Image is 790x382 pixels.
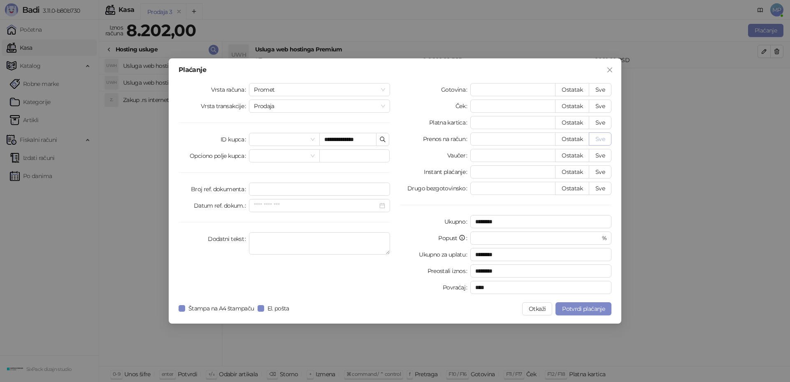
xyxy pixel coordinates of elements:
button: Ostatak [555,100,589,113]
input: Broj ref. dokumenta [249,183,390,196]
textarea: Dodatni tekst [249,232,390,255]
button: Otkaži [522,302,552,315]
button: Ostatak [555,165,589,178]
button: Ostatak [555,149,589,162]
span: Promet [254,83,385,96]
button: Potvrdi plaćanje [555,302,611,315]
label: Ukupno [444,215,471,228]
label: Drugo bezgotovinsko [407,182,470,195]
label: Povraćaj [443,281,470,294]
label: Broj ref. dokumenta [191,183,249,196]
label: Platna kartica [429,116,470,129]
label: Opciono polje kupca [190,149,249,162]
label: Datum ref. dokum. [194,199,249,212]
button: Sve [589,116,611,129]
button: Ostatak [555,132,589,146]
button: Ostatak [555,116,589,129]
span: Zatvori [603,67,616,73]
label: Dodatni tekst [208,232,249,245]
label: Ček [455,100,470,113]
button: Sve [589,132,611,146]
label: ID kupca [221,133,249,146]
span: Štampa na A4 štampaču [185,304,258,313]
label: Popust [438,232,470,245]
label: Vrsta transakcije [201,100,249,113]
button: Sve [589,149,611,162]
label: Instant plaćanje [424,165,470,178]
span: Potvrdi plaćanje [562,305,605,313]
label: Prenos na račun [423,132,471,146]
button: Sve [589,83,611,96]
button: Sve [589,182,611,195]
button: Ostatak [555,83,589,96]
label: Vrsta računa [211,83,249,96]
button: Sve [589,165,611,178]
div: Plaćanje [179,67,611,73]
label: Gotovina [441,83,470,96]
button: Ostatak [555,182,589,195]
label: Ukupno za uplatu [419,248,470,261]
input: Datum ref. dokum. [254,201,378,210]
button: Sve [589,100,611,113]
label: Vaučer [447,149,471,162]
span: El. pošta [264,304,293,313]
label: Preostali iznos [428,264,471,278]
span: Prodaja [254,100,385,112]
span: close [606,67,613,73]
button: Close [603,63,616,76]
